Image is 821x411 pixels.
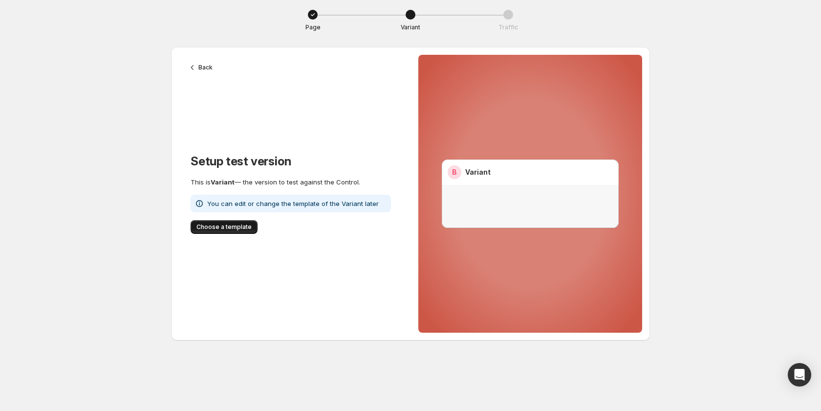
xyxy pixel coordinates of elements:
[305,23,321,31] p: Page
[452,167,457,177] h2: B
[498,23,518,31] p: Traffic
[191,220,258,234] button: Choose a template
[465,167,491,177] h2: Variant
[401,23,420,31] p: Variant
[211,178,235,186] span: Variant
[207,199,379,208] p: You can edit or change the template of the Variant later
[191,177,391,187] p: This is — the version to test against the Control.
[191,154,391,169] h2: Setup test version
[185,61,218,74] button: Back
[788,363,811,387] div: Open Intercom Messenger
[198,64,213,71] span: Back
[196,223,252,231] span: Choose a template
